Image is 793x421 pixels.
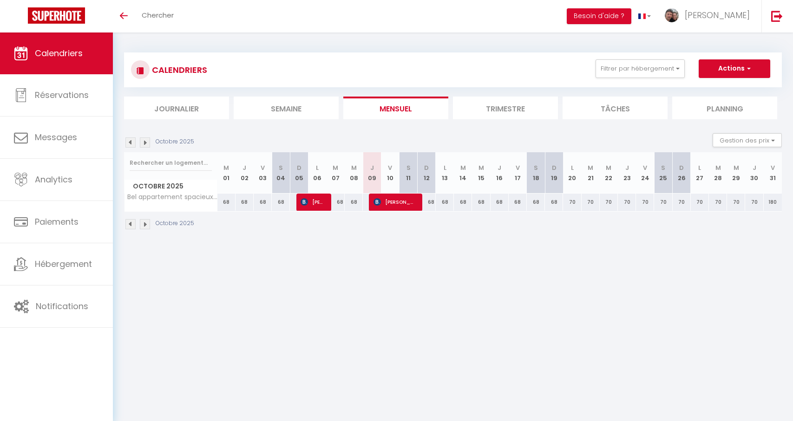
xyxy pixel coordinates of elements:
[571,163,574,172] abbr: L
[345,152,363,194] th: 08
[764,152,782,194] th: 31
[351,163,357,172] abbr: M
[36,300,88,312] span: Notifications
[478,163,484,172] abbr: M
[563,194,581,211] div: 70
[745,152,763,194] th: 30
[308,152,327,194] th: 06
[643,163,647,172] abbr: V
[217,194,236,211] div: 68
[418,152,436,194] th: 12
[35,131,77,143] span: Messages
[363,152,381,194] th: 09
[691,194,709,211] div: 70
[388,163,392,172] abbr: V
[606,163,611,172] abbr: M
[35,174,72,185] span: Analytics
[618,194,636,211] div: 70
[527,194,545,211] div: 68
[290,152,308,194] th: 05
[150,59,207,80] h3: CALENDRIERS
[333,163,338,172] abbr: M
[679,163,684,172] abbr: D
[509,194,527,211] div: 68
[498,163,501,172] abbr: J
[272,152,290,194] th: 04
[545,194,563,211] div: 68
[316,163,319,172] abbr: L
[370,163,374,172] abbr: J
[654,152,672,194] th: 25
[130,155,212,171] input: Rechercher un logement...
[234,97,339,119] li: Semaine
[691,152,709,194] th: 27
[588,163,593,172] abbr: M
[771,163,775,172] abbr: V
[472,152,490,194] th: 15
[753,163,756,172] abbr: J
[672,97,777,119] li: Planning
[685,9,750,21] span: [PERSON_NAME]
[715,163,721,172] abbr: M
[142,10,174,20] span: Chercher
[673,152,691,194] th: 26
[636,152,654,194] th: 24
[126,194,219,201] span: Bel appartement spacieux et lumineux hyper centre
[35,89,89,101] span: Réservations
[661,163,665,172] abbr: S
[381,152,399,194] th: 10
[618,152,636,194] th: 23
[713,133,782,147] button: Gestion des prix
[727,194,745,211] div: 70
[272,194,290,211] div: 68
[600,152,618,194] th: 22
[472,194,490,211] div: 68
[242,163,246,172] abbr: J
[727,152,745,194] th: 29
[552,163,557,172] abbr: D
[665,8,679,22] img: ...
[709,194,727,211] div: 70
[223,163,229,172] abbr: M
[217,152,236,194] th: 01
[254,194,272,211] div: 68
[236,152,254,194] th: 02
[327,194,345,211] div: 68
[327,152,345,194] th: 07
[301,193,325,211] span: [PERSON_NAME]
[563,97,668,119] li: Tâches
[279,163,283,172] abbr: S
[124,97,229,119] li: Journalier
[673,194,691,211] div: 70
[563,152,581,194] th: 20
[625,163,629,172] abbr: J
[418,194,436,211] div: 68
[709,152,727,194] th: 28
[35,258,92,270] span: Hébergement
[261,163,265,172] abbr: V
[600,194,618,211] div: 70
[453,97,558,119] li: Trimestre
[28,7,85,24] img: Super Booking
[454,152,472,194] th: 14
[125,180,217,193] span: Octobre 2025
[491,194,509,211] div: 68
[254,152,272,194] th: 03
[400,152,418,194] th: 11
[444,163,446,172] abbr: L
[436,152,454,194] th: 13
[582,194,600,211] div: 70
[636,194,654,211] div: 70
[343,97,448,119] li: Mensuel
[156,137,194,146] p: Octobre 2025
[699,59,770,78] button: Actions
[35,216,79,227] span: Paiements
[527,152,545,194] th: 18
[374,193,416,211] span: [PERSON_NAME]
[582,152,600,194] th: 21
[567,8,631,24] button: Besoin d'aide ?
[236,194,254,211] div: 68
[534,163,538,172] abbr: S
[545,152,563,194] th: 19
[771,10,783,22] img: logout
